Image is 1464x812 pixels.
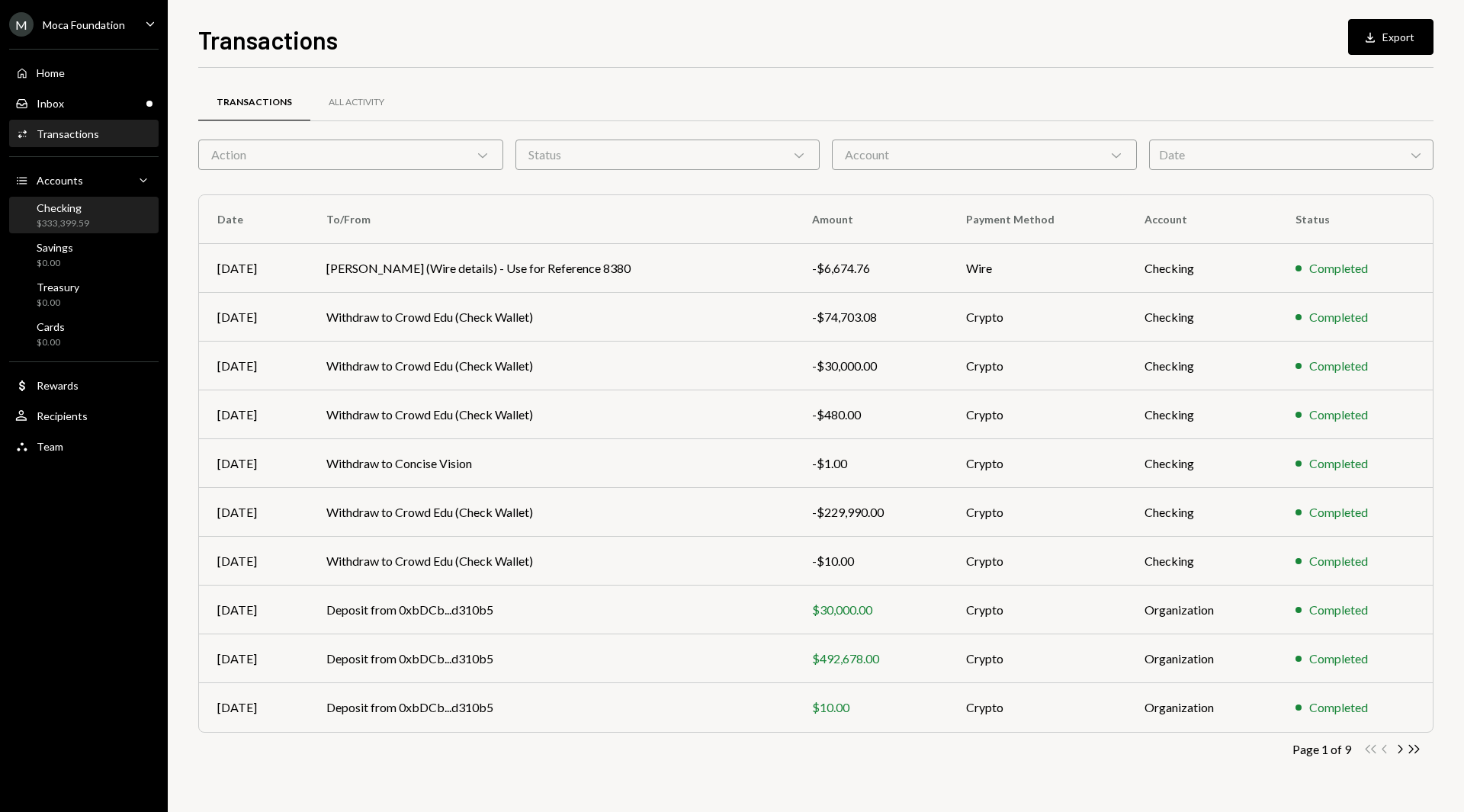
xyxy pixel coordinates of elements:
div: $30,000.00 [812,601,929,619]
div: [DATE] [217,357,290,375]
div: $0.00 [37,257,73,270]
a: Accounts [9,166,159,194]
th: To/From [308,195,794,244]
div: Page 1 of 9 [1292,742,1351,756]
td: Crypto [948,634,1126,683]
div: Recipients [37,409,88,422]
div: Treasury [37,281,79,294]
div: Completed [1309,650,1368,668]
td: Crypto [948,342,1126,390]
div: $492,678.00 [812,650,929,668]
button: Export [1348,19,1433,55]
a: Checking$333,399.59 [9,197,159,233]
th: Amount [794,195,948,244]
div: -$1.00 [812,454,929,473]
div: Status [515,140,820,170]
td: Deposit from 0xbDCb...d310b5 [308,683,794,732]
div: Cards [37,320,65,333]
td: Deposit from 0xbDCb...d310b5 [308,634,794,683]
a: Savings$0.00 [9,236,159,273]
div: [DATE] [217,454,290,473]
td: Crypto [948,390,1126,439]
td: Withdraw to Concise Vision [308,439,794,488]
div: Transactions [217,96,292,109]
td: Withdraw to Crowd Edu (Check Wallet) [308,537,794,586]
td: Organization [1126,683,1277,732]
td: Organization [1126,586,1277,634]
div: -$480.00 [812,406,929,424]
div: $333,399.59 [37,217,89,230]
a: All Activity [310,83,403,122]
div: Date [1149,140,1433,170]
a: Treasury$0.00 [9,276,159,313]
th: Payment Method [948,195,1126,244]
td: Deposit from 0xbDCb...d310b5 [308,586,794,634]
div: -$10.00 [812,552,929,570]
div: [DATE] [217,552,290,570]
th: Account [1126,195,1277,244]
div: Completed [1309,406,1368,424]
h1: Transactions [198,24,338,55]
div: Completed [1309,698,1368,717]
a: Inbox [9,89,159,117]
div: Completed [1309,259,1368,278]
div: Completed [1309,454,1368,473]
div: Completed [1309,357,1368,375]
div: [DATE] [217,650,290,668]
div: Completed [1309,503,1368,522]
td: Crypto [948,293,1126,342]
div: Moca Foundation [43,18,125,31]
td: Crypto [948,439,1126,488]
a: Transactions [198,83,310,122]
a: Home [9,59,159,86]
div: Rewards [37,379,79,392]
div: M [9,12,34,37]
div: Completed [1309,552,1368,570]
div: Inbox [37,97,64,110]
div: Action [198,140,503,170]
td: Organization [1126,634,1277,683]
div: $10.00 [812,698,929,717]
a: Cards$0.00 [9,316,159,352]
td: Crypto [948,586,1126,634]
div: -$229,990.00 [812,503,929,522]
div: Team [37,440,63,453]
td: Checking [1126,342,1277,390]
div: [DATE] [217,601,290,619]
td: [PERSON_NAME] (Wire details) - Use for Reference 8380 [308,244,794,293]
div: Home [37,66,65,79]
div: Completed [1309,308,1368,326]
div: $0.00 [37,336,65,349]
td: Withdraw to Crowd Edu (Check Wallet) [308,390,794,439]
div: [DATE] [217,698,290,717]
a: Recipients [9,402,159,429]
th: Date [199,195,308,244]
a: Transactions [9,120,159,147]
div: All Activity [329,96,384,109]
div: Checking [37,201,89,214]
div: [DATE] [217,308,290,326]
div: Completed [1309,601,1368,619]
th: Status [1277,195,1433,244]
div: $0.00 [37,297,79,310]
div: -$6,674.76 [812,259,929,278]
a: Rewards [9,371,159,399]
div: Account [832,140,1137,170]
td: Checking [1126,537,1277,586]
div: Transactions [37,127,99,140]
td: Checking [1126,439,1277,488]
td: Crypto [948,537,1126,586]
td: Withdraw to Crowd Edu (Check Wallet) [308,293,794,342]
td: Withdraw to Crowd Edu (Check Wallet) [308,342,794,390]
td: Withdraw to Crowd Edu (Check Wallet) [308,488,794,537]
a: Team [9,432,159,460]
td: Checking [1126,390,1277,439]
div: [DATE] [217,259,290,278]
div: Savings [37,241,73,254]
div: [DATE] [217,503,290,522]
td: Checking [1126,244,1277,293]
div: -$74,703.08 [812,308,929,326]
td: Checking [1126,293,1277,342]
div: -$30,000.00 [812,357,929,375]
td: Crypto [948,488,1126,537]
